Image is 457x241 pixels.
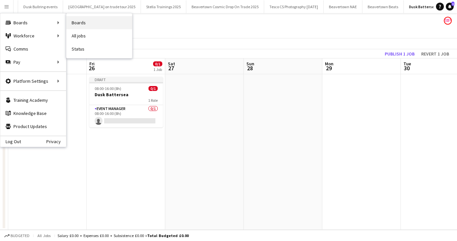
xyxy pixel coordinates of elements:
[57,233,189,238] div: Salary £0.00 + Expenses £0.00 + Subsistence £0.00 =
[153,67,162,72] div: 1 Job
[264,0,324,13] button: Tesco CS Photography [DATE]
[153,61,162,66] span: 0/1
[186,0,264,13] button: Beavertown Cosmic Drop On Trade 2025
[245,64,254,72] span: 28
[0,42,66,55] a: Comms
[382,50,417,58] button: Publish 1 job
[89,61,95,67] span: Fri
[324,0,362,13] button: Beavertown NAE
[325,61,333,67] span: Mon
[11,233,30,238] span: Budgeted
[141,0,186,13] button: Stella Trainings 2025
[36,233,52,238] span: All jobs
[66,16,132,29] a: Boards
[0,94,66,107] a: Training Academy
[89,105,163,127] app-card-role: Event Manager0/108:00-16:00 (8h)
[168,61,175,67] span: Sat
[88,64,95,72] span: 26
[419,50,452,58] button: Revert 1 job
[402,64,411,72] span: 30
[147,233,189,238] span: Total Budgeted £0.00
[0,75,66,88] div: Platform Settings
[0,29,66,42] div: Workforce
[18,0,63,13] button: Dusk Bullring events
[404,0,442,13] button: Dusk Battersea
[46,139,66,144] a: Privacy
[451,2,454,6] span: 1
[89,77,163,82] div: Draft
[0,139,21,144] a: Log Out
[0,107,66,120] a: Knowledge Base
[167,64,175,72] span: 27
[0,120,66,133] a: Product Updates
[66,29,132,42] a: All jobs
[148,98,158,103] span: 1 Role
[3,232,31,239] button: Budgeted
[95,86,121,91] span: 08:00-16:00 (8h)
[149,86,158,91] span: 0/1
[444,17,452,25] app-user-avatar: Soozy Peters
[0,16,66,29] div: Boards
[63,0,141,13] button: [GEOGRAPHIC_DATA] on trade tour 2025
[246,61,254,67] span: Sun
[66,42,132,55] a: Status
[0,55,66,69] div: Pay
[89,77,163,127] app-job-card: Draft08:00-16:00 (8h)0/1Dusk Battersea1 RoleEvent Manager0/108:00-16:00 (8h)
[324,64,333,72] span: 29
[362,0,404,13] button: Beavertown Beats
[403,61,411,67] span: Tue
[89,92,163,98] h3: Dusk Battersea
[446,3,454,11] a: 1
